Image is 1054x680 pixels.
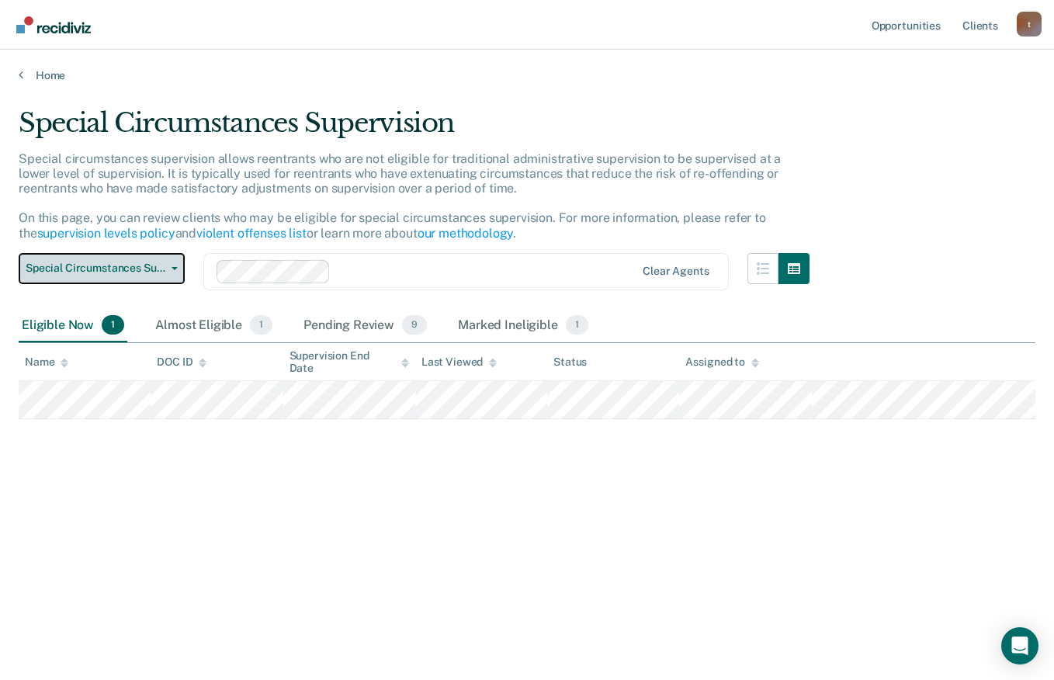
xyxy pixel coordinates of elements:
a: our methodology [418,226,514,241]
p: Special circumstances supervision allows reentrants who are not eligible for traditional administ... [19,151,781,241]
span: 9 [402,315,427,335]
div: Status [553,356,587,369]
div: DOC ID [157,356,206,369]
span: Special Circumstances Supervision [26,262,165,275]
a: supervision levels policy [37,226,175,241]
div: Assigned to [685,356,758,369]
span: 1 [102,315,124,335]
div: Name [25,356,68,369]
div: Supervision End Date [290,349,409,376]
div: Open Intercom Messenger [1001,627,1038,664]
div: Clear agents [643,265,709,278]
a: violent offenses list [196,226,307,241]
button: Special Circumstances Supervision [19,253,185,284]
span: 1 [566,315,588,335]
button: Profile dropdown button [1017,12,1042,36]
div: Special Circumstances Supervision [19,107,810,151]
span: 1 [250,315,272,335]
div: Last Viewed [421,356,497,369]
a: Home [19,68,1035,82]
div: Marked Ineligible1 [455,309,591,343]
div: Eligible Now1 [19,309,127,343]
div: Almost Eligible1 [152,309,276,343]
div: Pending Review9 [300,309,430,343]
img: Recidiviz [16,16,91,33]
div: t [1017,12,1042,36]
